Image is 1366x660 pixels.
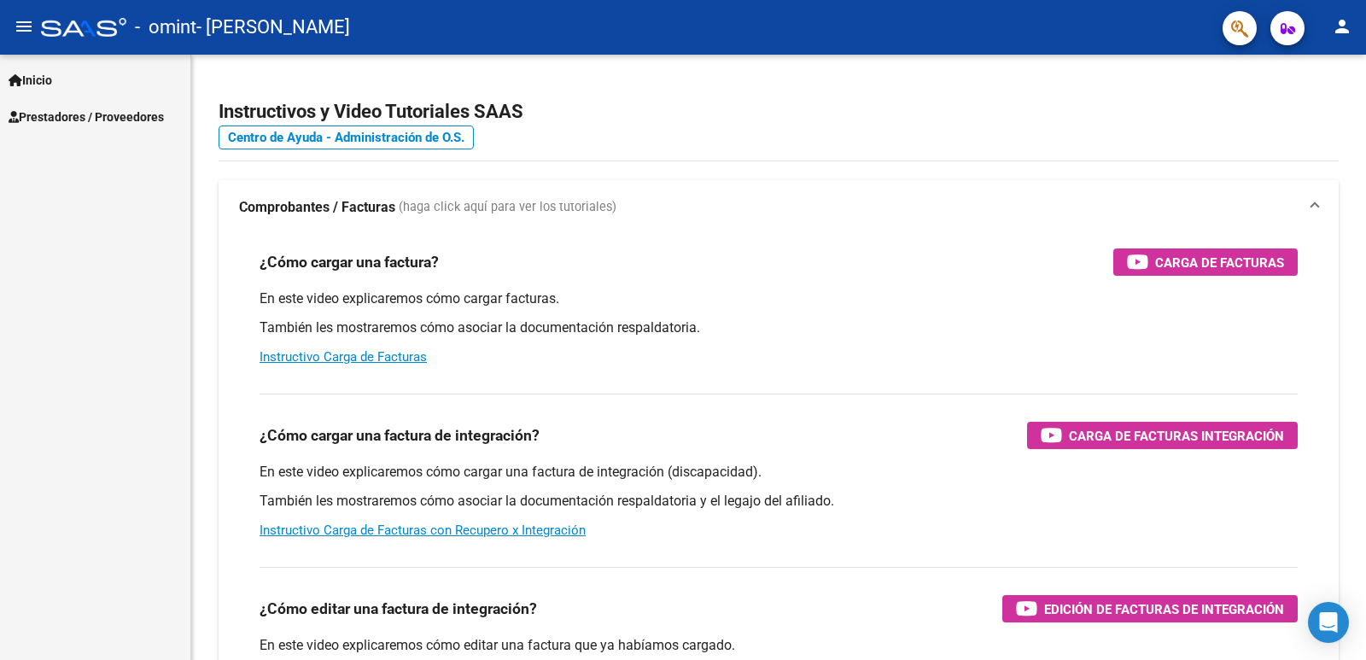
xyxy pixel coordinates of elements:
[260,636,1298,655] p: En este video explicaremos cómo editar una factura que ya habíamos cargado.
[219,96,1339,128] h2: Instructivos y Video Tutoriales SAAS
[1155,252,1284,273] span: Carga de Facturas
[196,9,350,46] span: - [PERSON_NAME]
[260,597,537,621] h3: ¿Cómo editar una factura de integración?
[1113,248,1298,276] button: Carga de Facturas
[260,318,1298,337] p: También les mostraremos cómo asociar la documentación respaldatoria.
[219,126,474,149] a: Centro de Ayuda - Administración de O.S.
[260,289,1298,308] p: En este video explicaremos cómo cargar facturas.
[135,9,196,46] span: - omint
[9,71,52,90] span: Inicio
[14,16,34,37] mat-icon: menu
[260,463,1298,482] p: En este video explicaremos cómo cargar una factura de integración (discapacidad).
[1027,422,1298,449] button: Carga de Facturas Integración
[1044,599,1284,620] span: Edición de Facturas de integración
[1002,595,1298,622] button: Edición de Facturas de integración
[239,198,395,217] strong: Comprobantes / Facturas
[1308,602,1349,643] div: Open Intercom Messenger
[260,423,540,447] h3: ¿Cómo cargar una factura de integración?
[260,349,427,365] a: Instructivo Carga de Facturas
[260,492,1298,511] p: También les mostraremos cómo asociar la documentación respaldatoria y el legajo del afiliado.
[1332,16,1352,37] mat-icon: person
[260,523,586,538] a: Instructivo Carga de Facturas con Recupero x Integración
[399,198,616,217] span: (haga click aquí para ver los tutoriales)
[9,108,164,126] span: Prestadores / Proveedores
[219,180,1339,235] mat-expansion-panel-header: Comprobantes / Facturas (haga click aquí para ver los tutoriales)
[260,250,439,274] h3: ¿Cómo cargar una factura?
[1069,425,1284,447] span: Carga de Facturas Integración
